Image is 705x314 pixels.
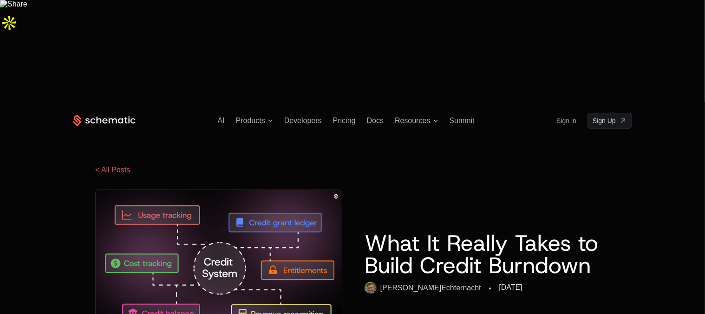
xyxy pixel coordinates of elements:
[365,282,377,294] img: Ryan Echternacht
[499,282,522,293] div: [DATE]
[593,116,616,125] span: Sign Up
[236,117,265,125] span: Products
[587,113,632,129] a: [object Object]
[365,232,610,276] h1: What It Really Takes to Build Credit Burndown
[333,117,356,124] a: Pricing
[450,117,475,124] a: Summit
[489,282,492,295] div: ·
[95,166,130,174] a: < All Posts
[218,117,225,124] a: AI
[556,113,576,128] a: Sign in
[380,282,481,294] div: [PERSON_NAME] Echternacht
[395,117,430,125] span: Resources
[284,117,322,124] a: Developers
[367,117,384,124] a: Docs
